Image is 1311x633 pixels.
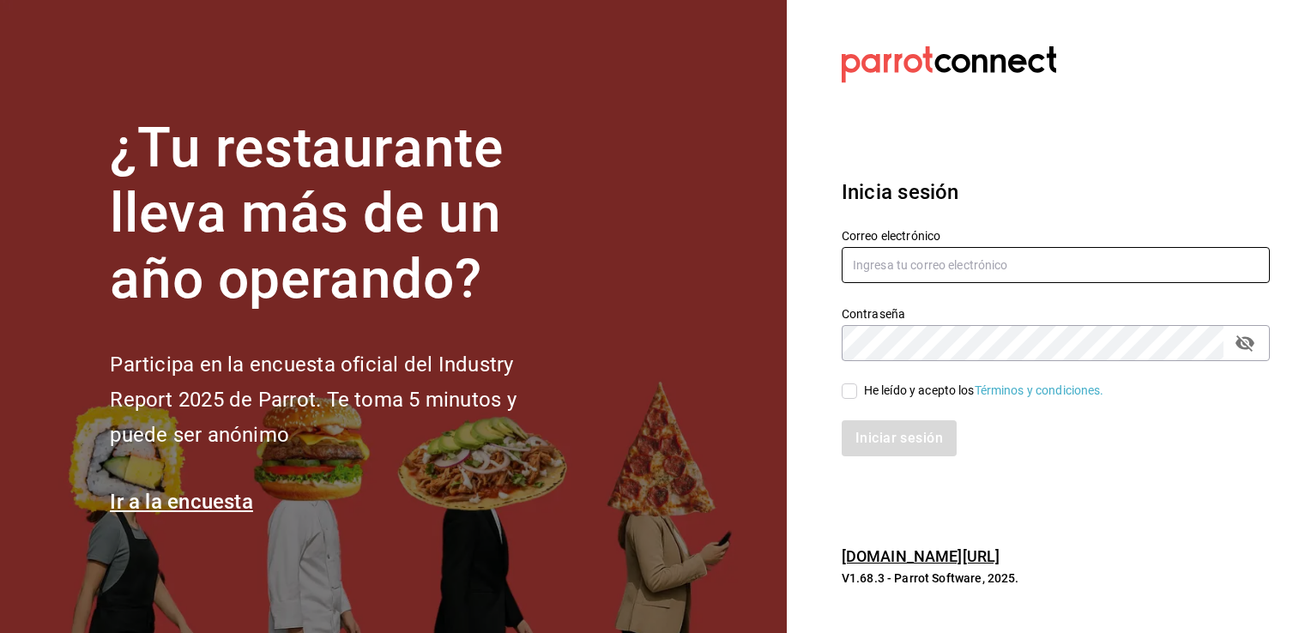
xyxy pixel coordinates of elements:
[1230,329,1260,358] button: passwordField
[842,229,1270,241] label: Correo electrónico
[110,490,253,514] a: Ir a la encuesta
[864,382,1104,400] div: He leído y acepto los
[110,116,573,313] h1: ¿Tu restaurante lleva más de un año operando?
[842,247,1270,283] input: Ingresa tu correo electrónico
[842,307,1270,319] label: Contraseña
[842,177,1270,208] h3: Inicia sesión
[110,347,573,452] h2: Participa en la encuesta oficial del Industry Report 2025 de Parrot. Te toma 5 minutos y puede se...
[842,570,1270,587] p: V1.68.3 - Parrot Software, 2025.
[842,547,1000,565] a: [DOMAIN_NAME][URL]
[975,383,1104,397] a: Términos y condiciones.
